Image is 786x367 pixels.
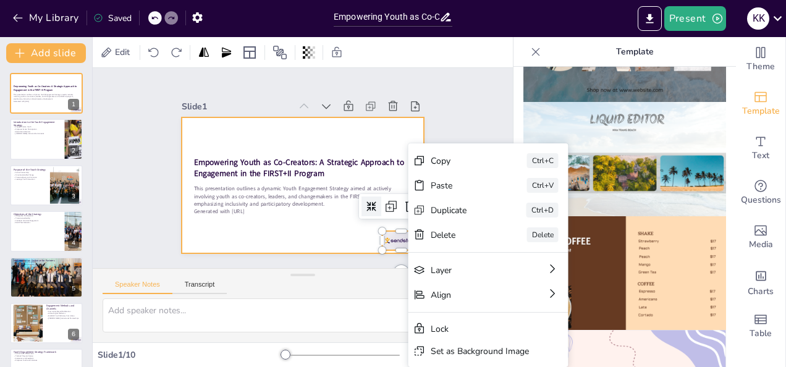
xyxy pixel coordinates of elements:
p: Evaluation and Feedback [14,358,79,360]
div: 5 [10,257,83,298]
p: Generated with [URL] [14,100,79,103]
span: Media [749,238,773,251]
p: Leverage Youth Innovation [14,179,46,181]
div: Add a table [736,304,785,348]
p: Strengthen Participation [14,215,61,217]
span: Text [752,149,769,162]
p: Develop Profiling Templates [14,261,79,263]
span: Table [750,327,772,340]
p: [PERSON_NAME] Collaboration [14,268,79,270]
div: 1 [68,99,79,110]
div: Add charts and graphs [736,259,785,304]
p: Purpose of the Youth Strategy [14,168,46,172]
p: Tailored Program Design [14,355,79,358]
div: 6 [10,303,83,344]
p: Introduction to the Youth Engagement Strategy [14,120,61,127]
span: Edit [112,46,132,58]
p: Facilitate Financial Engagement [14,219,61,222]
div: 5 [68,283,79,294]
p: This presentation outlines a dynamic Youth Engagement Strategy aimed at actively involving youth ... [14,93,79,100]
span: Single View [463,350,505,360]
p: Promote Equity and Inclusion [14,176,46,179]
span: Theme [746,60,775,74]
p: Objectives of the Strategy [14,213,61,216]
div: 20 % [412,349,442,361]
div: 6 [68,329,79,340]
p: Submit Engagement Reports [14,266,79,268]
div: Saved [93,12,132,24]
p: Utilize Digital Platforms [46,313,79,315]
p: Empower Youth-Led Initiatives [14,360,79,362]
div: Add ready made slides [736,82,785,126]
div: 3 [68,191,79,202]
div: Slide 1 [182,101,290,112]
p: Generated with [URL] [194,208,412,215]
div: 2 [68,145,79,156]
input: Insert title [334,8,439,26]
span: Position [273,45,287,60]
div: 4 [68,237,79,248]
img: thumb-7.png [523,102,726,216]
div: Get real-time input from your audience [736,171,785,215]
div: Add images, graphics, shapes or video [736,215,785,259]
div: Slide 1 / 10 [98,349,281,361]
p: Implementation Guidance for Partners [14,258,79,262]
img: thumb-8.png [523,216,726,331]
p: Establish Youth Advisory Committee [46,314,79,317]
p: Promote Leadership [14,217,61,220]
p: Community-Based Mobilization [46,310,79,313]
div: Layout [240,43,260,62]
p: Engage Diverse Youth [14,125,61,128]
p: Active Partnership [14,172,46,174]
div: 3 [10,165,83,206]
button: Speaker Notes [103,281,172,294]
div: Add text boxes [736,126,785,171]
p: Build Peer Networks [14,222,61,224]
p: Youth Engagement Strategy Framework [14,350,79,354]
button: Transcript [172,281,227,294]
div: Change the overall theme [736,37,785,82]
p: Engagement Methods and Channels [46,304,79,311]
strong: Empowering Youth as Co-Creators: A Strategic Approach to Engagement in the FIRST+II Program [14,85,77,91]
p: [PERSON_NAME] Institutional Partnerships [46,317,79,319]
p: This presentation outlines a dynamic Youth Engagement Strategy aimed at actively involving youth ... [194,185,412,208]
div: 1 [10,73,83,114]
p: Template [546,37,724,67]
p: Empower Active Participation [14,128,61,130]
button: K K [747,6,769,31]
div: 4 [10,211,83,251]
p: Active Youth Involvement [14,353,79,355]
button: Present [664,6,726,31]
button: Add slide [6,43,86,63]
button: Export to PowerPoint [638,6,662,31]
span: Charts [748,285,774,298]
span: Questions [741,193,781,207]
span: Template [742,104,780,118]
p: [PERSON_NAME] Inclusive Environments [14,132,61,135]
button: My Library [9,8,84,28]
strong: Empowering Youth as Co-Creators: A Strategic Approach to Engagement in the FIRST+II Program [194,157,404,179]
p: Conduct Capacity-Building Workshops [14,263,79,266]
div: 2 [10,119,83,159]
p: Drive Sustainable Change [14,174,46,176]
p: Break Down Barriers [14,130,61,133]
div: K K [747,7,769,30]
